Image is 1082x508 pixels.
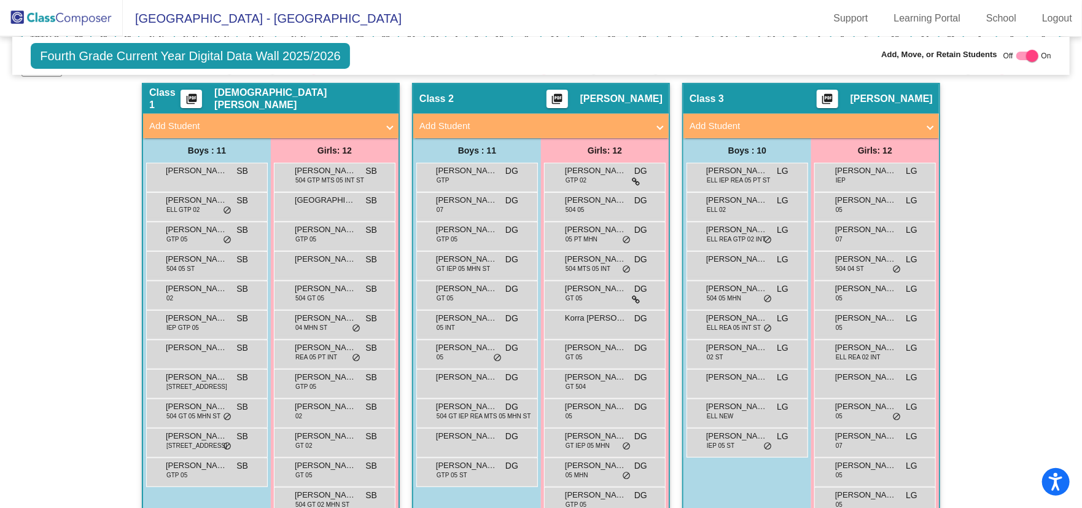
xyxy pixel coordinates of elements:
span: [PERSON_NAME] [835,224,897,236]
span: GT IEP 05 MHN ST [437,264,490,273]
div: Girls: 12 [541,138,669,163]
span: 05 PT MHN [566,235,597,244]
span: LG [906,224,917,236]
span: [PERSON_NAME] [706,401,768,413]
span: GTP 05 [295,382,316,391]
span: 05 [836,412,843,421]
span: 504 MTS 05 INT [566,264,610,273]
span: LG [906,194,917,207]
span: GT 05 [437,294,454,303]
span: SB [365,430,377,443]
span: GT 05 [566,294,583,303]
span: [PERSON_NAME] [565,430,626,442]
span: DG [634,489,647,502]
span: [PERSON_NAME] [835,312,897,324]
span: [PERSON_NAME] [295,401,356,413]
span: [PERSON_NAME] [295,312,356,324]
span: [PERSON_NAME] [835,194,897,206]
span: do_not_disturb_alt [622,442,631,451]
span: SB [236,194,248,207]
span: 504 GT 05 [295,294,324,303]
span: SB [236,312,248,325]
mat-panel-title: Add Student [690,119,918,133]
span: Class 1 [149,87,181,111]
span: LG [906,165,917,178]
span: DG [634,371,647,384]
a: Logout [1032,9,1082,28]
div: Boys : 11 [413,138,541,163]
span: do_not_disturb_alt [352,324,360,334]
span: Add, Move, or Retain Students [881,49,997,61]
a: Support [824,9,878,28]
span: do_not_disturb_alt [622,471,631,481]
span: SB [365,371,377,384]
span: ELL REA 05 INT ST [707,323,761,332]
span: ELL GTP 02 [166,205,200,214]
span: [PERSON_NAME] [166,194,227,206]
span: LG [777,430,788,443]
span: [PERSON_NAME] [565,342,626,354]
span: [PERSON_NAME] [835,253,897,265]
span: [PERSON_NAME] [295,253,356,265]
span: do_not_disturb_alt [763,294,772,304]
span: [PERSON_NAME] [706,312,768,324]
span: [PERSON_NAME] [436,283,497,295]
span: do_not_disturb_alt [223,442,232,451]
span: 504 04 ST [836,264,864,273]
span: [PERSON_NAME] [166,371,227,383]
span: do_not_disturb_alt [763,324,772,334]
button: Print Students Details [181,90,202,108]
span: IEP 05 ST [707,441,734,450]
span: LG [777,371,788,384]
span: [PERSON_NAME] [565,459,626,472]
span: GT 05 [566,353,583,362]
span: [PERSON_NAME] [835,371,897,383]
span: [PERSON_NAME] [166,253,227,265]
span: DG [634,165,647,178]
span: LG [906,283,917,295]
button: Print Students Details [547,90,568,108]
span: do_not_disturb_alt [622,265,631,275]
span: [PERSON_NAME] [835,459,897,472]
span: SB [236,342,248,354]
span: DG [505,342,518,354]
span: [PERSON_NAME] [835,401,897,413]
span: DG [505,312,518,325]
span: [PERSON_NAME] [565,194,626,206]
span: [PERSON_NAME] [436,194,497,206]
span: DG [505,224,518,236]
span: GTP 05 [295,235,316,244]
span: [PERSON_NAME] [436,459,497,472]
span: 504 05 [566,205,585,214]
span: SB [236,371,248,384]
span: [STREET_ADDRESS] [166,382,227,391]
span: SB [365,194,377,207]
span: LG [906,312,917,325]
span: SB [365,224,377,236]
span: LG [777,194,788,207]
span: SB [365,253,377,266]
span: [PERSON_NAME] [706,371,768,383]
span: SB [365,283,377,295]
span: 05 INT [437,323,455,332]
span: do_not_disturb_alt [622,235,631,245]
span: [PERSON_NAME] [436,401,497,413]
span: [PERSON_NAME] Pan [436,165,497,177]
span: [PERSON_NAME] [835,165,897,177]
span: GT 05 [295,471,313,480]
span: [PERSON_NAME] [295,342,356,354]
span: [PERSON_NAME] [565,489,626,501]
span: [PERSON_NAME] [835,489,897,501]
span: ELL REA GTP 02 INT [707,235,766,244]
span: LG [777,253,788,266]
span: 05 [836,294,843,303]
span: [STREET_ADDRESS] [166,441,227,450]
span: DG [505,165,518,178]
span: LG [777,312,788,325]
span: [PERSON_NAME] [166,459,227,472]
span: [PERSON_NAME] [565,165,626,177]
span: [PERSON_NAME] [565,371,626,383]
button: Print Students Details [817,90,838,108]
span: 05 [836,205,843,214]
span: GT 02 [295,441,313,450]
